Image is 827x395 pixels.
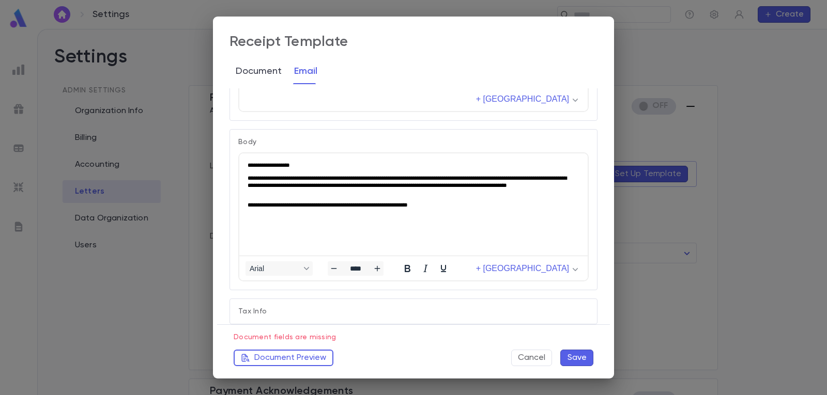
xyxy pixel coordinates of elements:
[476,264,569,273] span: + [GEOGRAPHIC_DATA]
[294,58,317,84] button: Email
[511,350,552,366] button: Cancel
[246,261,313,276] button: Fonts Arial
[238,307,589,315] p: Tax Info
[472,261,581,276] button: + [GEOGRAPHIC_DATA]
[472,92,581,106] button: + [GEOGRAPHIC_DATA]
[8,8,340,15] body: Rich Text Area. Press ALT-0 for help.
[328,261,340,276] button: Decrease font size
[238,138,589,146] p: Body
[229,33,348,51] div: Receipt Template
[476,94,569,104] span: + [GEOGRAPHIC_DATA]
[371,261,384,276] button: Increase font size
[417,261,434,276] button: Italic
[236,58,282,84] button: Document
[399,261,416,276] button: Bold
[234,350,333,366] button: Document Preview
[234,329,593,341] p: Document fields are missing
[435,261,452,276] button: Underline
[560,350,593,366] button: Save
[239,153,588,256] iframe: Rich Text Area
[250,264,300,273] span: Arial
